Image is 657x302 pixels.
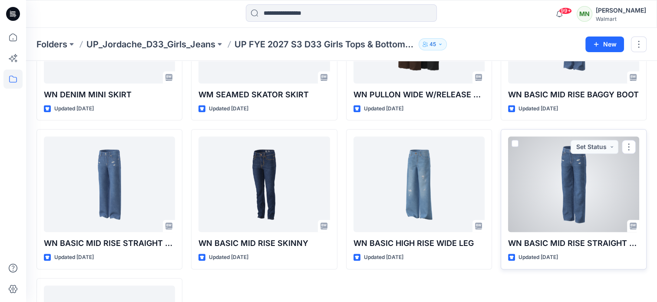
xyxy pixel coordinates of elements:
button: New [585,37,624,52]
a: Folders [36,38,67,50]
p: Updated [DATE] [364,253,403,262]
p: WN BASIC MID RISE SKINNY [198,237,330,249]
a: WN BASIC MID RISE STRAIGHT - STRETCH [508,136,639,232]
div: [PERSON_NAME] [596,5,646,16]
p: Updated [DATE] [209,104,248,113]
div: MN [577,6,592,22]
div: Walmart [596,16,646,22]
span: 99+ [559,7,572,14]
p: Updated [DATE] [209,253,248,262]
p: WM SEAMED SKATOR SKIRT [198,89,330,101]
p: WN PULLON WIDE W/RELEASE HEM [353,89,485,101]
a: UP_Jordache_D33_Girls_Jeans [86,38,215,50]
p: WN BASIC HIGH RISE WIDE LEG [353,237,485,249]
p: Updated [DATE] [518,104,558,113]
p: WN BASIC MID RISE STRAIGHT - RIGID [44,237,175,249]
p: UP FYE 2027 S3 D33 Girls Tops & Bottoms Jordache [234,38,415,50]
button: 45 [419,38,447,50]
a: WN BASIC MID RISE STRAIGHT - RIGID [44,136,175,232]
p: WN BASIC MID RISE STRAIGHT - STRETCH [508,237,639,249]
p: WN DENIM MINI SKIRT [44,89,175,101]
p: Updated [DATE] [518,253,558,262]
a: WN BASIC HIGH RISE WIDE LEG [353,136,485,232]
p: WN BASIC MID RISE BAGGY BOOT [508,89,639,101]
p: 45 [429,40,436,49]
p: Updated [DATE] [364,104,403,113]
p: Updated [DATE] [54,104,94,113]
a: WN BASIC MID RISE SKINNY [198,136,330,232]
p: Updated [DATE] [54,253,94,262]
